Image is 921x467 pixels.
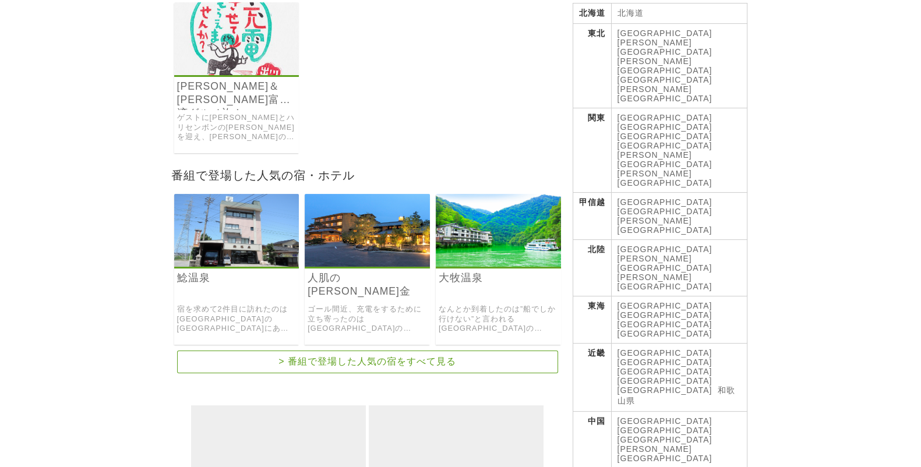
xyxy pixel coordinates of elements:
a: [GEOGRAPHIC_DATA] [617,358,712,367]
th: 甲信越 [573,193,611,240]
a: [GEOGRAPHIC_DATA] [617,178,712,187]
a: > 番組で登場した人気の宿をすべて見る [177,351,558,373]
a: [PERSON_NAME][GEOGRAPHIC_DATA] [617,444,712,463]
a: [GEOGRAPHIC_DATA] [617,132,712,141]
a: 北海道 [617,8,644,17]
a: [PERSON_NAME] [617,169,692,178]
img: 大牧温泉 [436,194,561,267]
a: [GEOGRAPHIC_DATA] [617,122,712,132]
th: 北海道 [573,3,611,24]
a: [PERSON_NAME][GEOGRAPHIC_DATA] [617,254,712,273]
a: [GEOGRAPHIC_DATA] [617,329,712,338]
a: [GEOGRAPHIC_DATA] [617,367,712,376]
a: 鯰温泉 [177,271,297,285]
a: 大牧温泉 [439,271,558,285]
img: 鯰温泉 [174,194,299,267]
th: 関東 [573,108,611,193]
a: [GEOGRAPHIC_DATA] [617,141,712,150]
a: [GEOGRAPHIC_DATA] [617,310,712,320]
a: [GEOGRAPHIC_DATA] [617,197,712,207]
a: [GEOGRAPHIC_DATA] [617,416,712,426]
a: [PERSON_NAME][GEOGRAPHIC_DATA] [617,56,712,75]
a: [PERSON_NAME][GEOGRAPHIC_DATA] [617,273,712,291]
h2: 番組で登場した人気の宿・ホテル [168,165,567,185]
a: ゴール間近、充電をするために立ち寄ったのは[GEOGRAPHIC_DATA]の[GEOGRAPHIC_DATA]にある「人肌の[PERSON_NAME]金(かわきん)」でした。 樹齢300年の老... [308,305,427,334]
a: [PERSON_NAME][GEOGRAPHIC_DATA] [617,38,712,56]
a: [GEOGRAPHIC_DATA] [617,426,712,435]
a: [GEOGRAPHIC_DATA] [617,301,712,310]
a: [GEOGRAPHIC_DATA] [617,320,712,329]
a: [GEOGRAPHIC_DATA] [617,435,712,444]
a: [GEOGRAPHIC_DATA] [617,376,712,385]
img: 人肌の湯 川金 [305,194,430,267]
a: [GEOGRAPHIC_DATA] [617,113,712,122]
th: 北陸 [573,240,611,296]
a: [GEOGRAPHIC_DATA] [617,245,712,254]
a: 人肌の[PERSON_NAME]金 [308,271,427,298]
a: [GEOGRAPHIC_DATA] [617,385,712,395]
th: 近畿 [573,344,611,412]
a: [PERSON_NAME]＆[PERSON_NAME]富山湾グルメ旅！ [177,80,297,107]
a: 人肌の湯 川金 [305,259,430,268]
a: [GEOGRAPHIC_DATA] [617,348,712,358]
a: [PERSON_NAME][GEOGRAPHIC_DATA] [617,150,712,169]
a: [GEOGRAPHIC_DATA] [617,207,712,216]
a: ゲストに[PERSON_NAME]とハリセンボンの[PERSON_NAME]を迎え、[PERSON_NAME]の[PERSON_NAME][PERSON_NAME]から[GEOGRAPHIC_D... [177,113,297,142]
a: [PERSON_NAME][GEOGRAPHIC_DATA] [617,216,712,235]
th: 東北 [573,24,611,108]
a: 宿を求めて2件目に訪れたのは[GEOGRAPHIC_DATA]の[GEOGRAPHIC_DATA]にある「鯰温泉(なまずおんせん)」でした。 2種の泉質の温泉がある宿。日帰り温泉も可能です。 お... [177,305,297,334]
a: [GEOGRAPHIC_DATA] [617,75,712,84]
a: [GEOGRAPHIC_DATA] [617,29,712,38]
a: 大牧温泉 [436,259,561,268]
a: [PERSON_NAME][GEOGRAPHIC_DATA] [617,84,712,103]
a: 鯰温泉 [174,259,299,268]
th: 東海 [573,296,611,344]
img: 出川哲朗の充電させてもらえませんか？ 富山グルメウマっ！立山雪の大谷から富山湾をズズーっと90キロ！ゴールは秘湯大牧温泉ですが関根勤が超ルンルンでヤバいよヤバいよSP [174,2,299,75]
a: 出川哲朗の充電させてもらえませんか？ 富山グルメウマっ！立山雪の大谷から富山湾をズズーっと90キロ！ゴールは秘湯大牧温泉ですが関根勤が超ルンルンでヤバいよヤバいよSP [174,67,299,77]
a: なんとか到着したのは”船でしか行けない”と言われる[GEOGRAPHIC_DATA]の[GEOGRAPHIC_DATA]にある「[GEOGRAPHIC_DATA]」でした。 [DATE]にダム建... [439,305,558,334]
